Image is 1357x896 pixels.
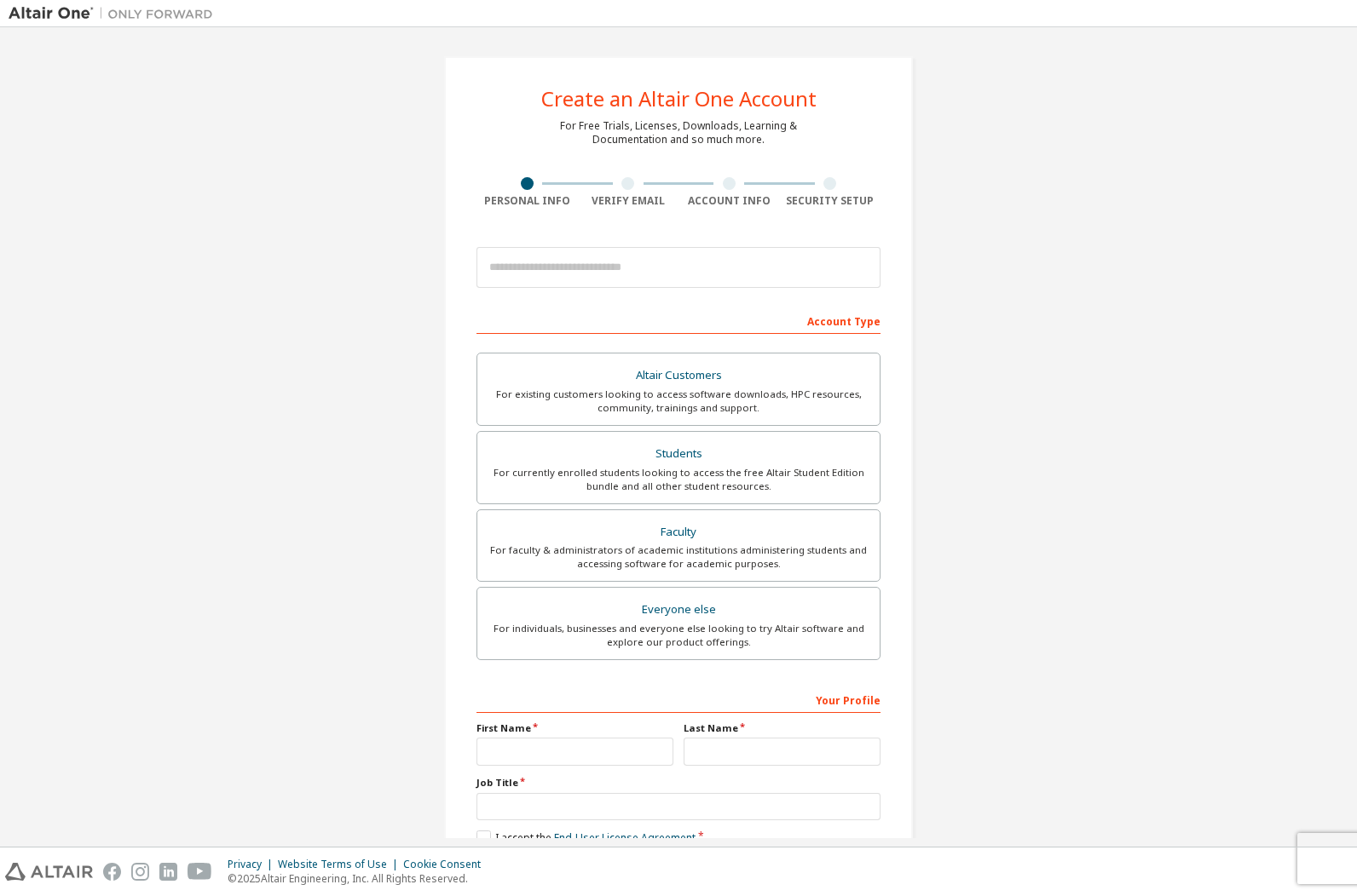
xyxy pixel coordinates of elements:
[476,307,881,334] div: Account Type
[578,194,679,208] div: Verify Email
[159,863,177,881] img: linkedin.svg
[488,388,869,415] div: For existing customers looking to access software downloads, HPC resources, community, trainings ...
[278,858,403,871] div: Website Terms of Use
[476,721,673,735] label: First Name
[560,119,797,146] div: For Free Trials, Licenses, Downloads, Learning & Documentation and so much more.
[103,863,121,881] img: facebook.svg
[488,364,869,388] div: Altair Customers
[188,863,212,881] img: youtube.svg
[488,466,869,493] div: For currently enrolled students looking to access the free Altair Student Edition bundle and all ...
[476,686,881,713] div: Your Profile
[684,721,881,735] label: Last Name
[554,830,696,845] a: End-User License Agreement
[403,858,491,871] div: Cookie Consent
[5,863,93,881] img: altair_logo.svg
[476,830,696,845] label: I accept the
[9,5,222,22] img: Altair One
[488,543,869,571] div: For faculty & administrators of academic institutions administering students and accessing softwa...
[488,598,869,622] div: Everyone else
[476,776,881,790] label: Job Title
[541,89,817,109] div: Create an Altair One Account
[228,871,491,886] p: © 2025 Altair Engineering, Inc. All Rights Reserved.
[228,858,278,871] div: Privacy
[476,194,578,208] div: Personal Info
[488,520,869,544] div: Faculty
[131,863,149,881] img: instagram.svg
[488,622,869,649] div: For individuals, businesses and everyone else looking to try Altair software and explore our prod...
[780,194,881,208] div: Security Setup
[488,442,869,466] div: Students
[678,194,780,208] div: Account Info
